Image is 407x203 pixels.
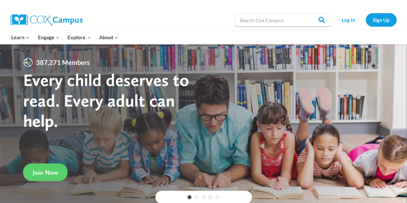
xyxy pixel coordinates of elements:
a: Sign Up [366,13,397,26]
nav: Secondary Navigation [335,13,397,26]
a: 4 [208,195,212,199]
a: 1 [188,195,191,199]
input: Search Cox Campus [235,14,331,26]
a: 3 [202,195,206,199]
img: Cox Campus [11,14,83,26]
a: 5 [216,195,219,199]
span: Explore [68,33,91,42]
span: About [99,33,118,42]
nav: Primary Navigation [7,31,123,44]
span: Engage [38,33,60,42]
strong: Every child deserves to read. Every adult can help. [23,69,189,131]
span: 387,271 Members [33,57,92,68]
a: Join Now [23,163,68,181]
span: Join Now [33,169,58,176]
a: Log In [335,13,363,26]
a: 2 [195,195,199,199]
span: Learn [11,33,30,42]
